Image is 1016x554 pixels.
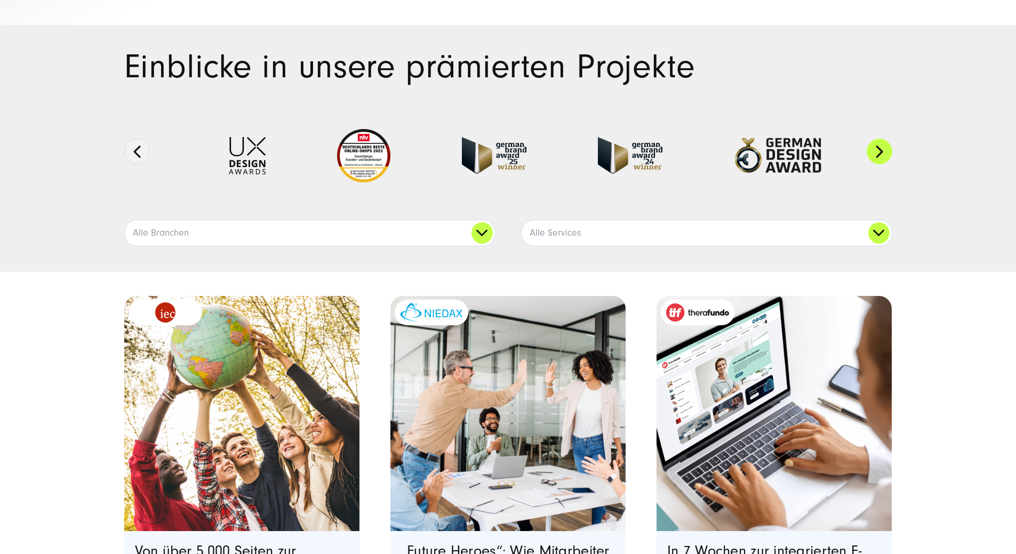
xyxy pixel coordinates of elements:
[125,220,495,246] a: Alle Branchen
[867,139,892,164] button: Next
[390,296,626,532] img: eine Gruppe von Kollegen in einer modernen Büroumgebung, die einen Erfolg feiern. Ein Mann gibt e...
[657,296,892,532] a: Featured image: - Read full post: In 7 Wochen zur integrierten E-Commerce-Plattform | therafundo ...
[522,220,892,246] a: Alle Services
[229,137,266,174] img: UX-Design-Awards - fullservice digital agentur SUNZINET
[337,129,390,182] img: Deutschlands beste Online Shops 2023 - boesner - Kunde - SUNZINET
[155,302,175,323] img: logo_IEC
[598,137,662,174] img: German-Brand-Award - fullservice digital agentur SUNZINET
[124,296,360,532] a: Featured image: eine Gruppe von fünf verschiedenen jungen Menschen, die im Freien stehen und geme...
[390,296,626,532] a: Featured image: eine Gruppe von Kollegen in einer modernen Büroumgebung, die einen Erfolg feiern....
[124,296,360,532] img: eine Gruppe von fünf verschiedenen jungen Menschen, die im Freien stehen und gemeinsam eine Weltk...
[124,51,892,83] h1: Einblicke in unsere prämierten Projekte
[734,137,822,174] img: German-Design-Award - fullservice digital agentur SUNZINET
[400,303,463,322] img: niedax-logo
[124,139,150,164] button: Previous
[462,137,526,174] img: German Brand Award winner 2025 - Full Service Digital Agentur SUNZINET
[666,303,729,322] img: therafundo_10-2024_logo_2c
